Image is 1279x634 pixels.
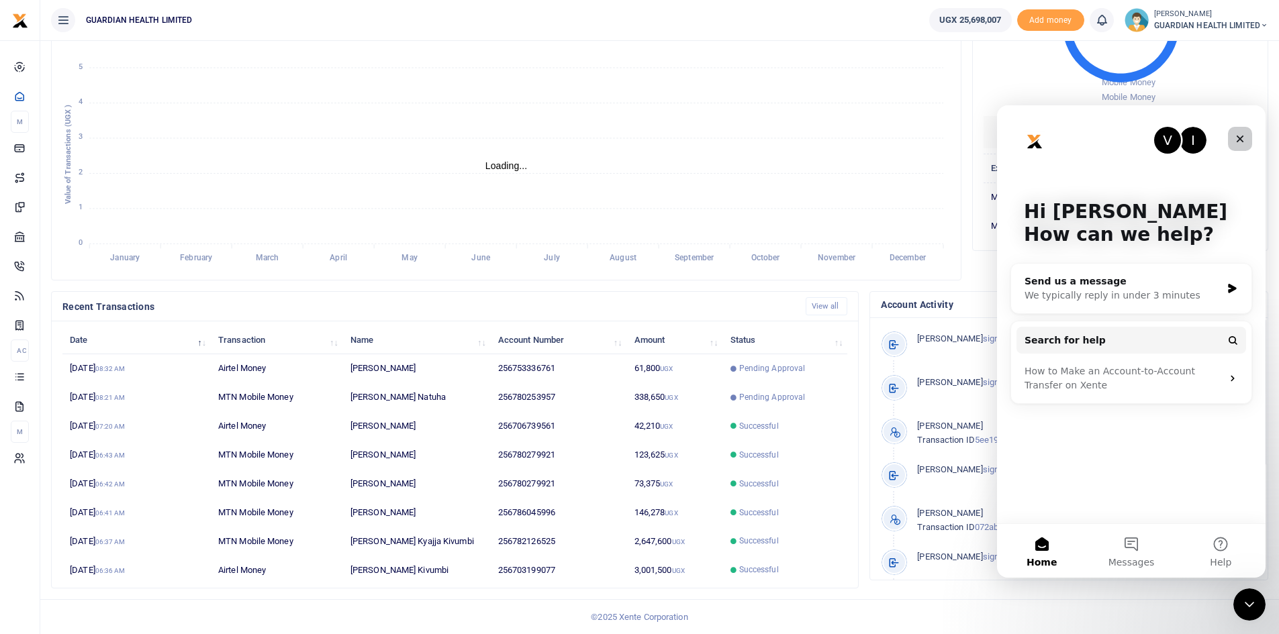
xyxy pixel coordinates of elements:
[626,470,722,498] td: 73,375
[491,556,627,584] td: 256703199077
[751,254,781,263] tspan: October
[626,556,722,584] td: 3,001,500
[739,507,779,519] span: Successful
[95,423,126,430] small: 07:20 AM
[917,376,1172,390] p: signed-in
[626,354,722,383] td: 61,800
[917,507,1172,535] p: 072ab0b4-08d9-4c18-20f2-08ddeeff5af9
[610,254,636,263] tspan: August
[79,203,83,212] tspan: 1
[62,470,211,498] td: [DATE]
[626,412,722,441] td: 42,210
[626,383,722,412] td: 338,650
[62,527,211,556] td: [DATE]
[806,297,848,315] a: View all
[95,567,126,574] small: 06:36 AM
[626,441,722,470] td: 123,625
[665,509,677,517] small: UGX
[62,299,795,314] h4: Recent Transactions
[818,254,856,263] tspan: November
[330,254,346,263] tspan: April
[660,480,673,488] small: UGX
[110,254,140,263] tspan: January
[180,254,212,263] tspan: February
[256,254,279,263] tspan: March
[739,362,806,374] span: Pending Approval
[1125,8,1268,32] a: profile-user [PERSON_NAME] GUARDIAN HEALTH LIMITED
[79,168,83,176] tspan: 2
[917,421,982,431] span: [PERSON_NAME]
[665,394,677,401] small: UGX
[62,498,211,527] td: [DATE]
[739,391,806,403] span: Pending Approval
[62,354,211,383] td: [DATE]
[917,508,982,518] span: [PERSON_NAME]
[62,383,211,412] td: [DATE]
[739,449,779,461] span: Successful
[984,211,1100,240] td: Mobile Money
[343,383,491,412] td: [PERSON_NAME] Natuha
[660,423,673,430] small: UGX
[62,325,211,354] th: Date: activate to sort column descending
[95,394,126,401] small: 08:21 AM
[62,412,211,441] td: [DATE]
[343,498,491,527] td: [PERSON_NAME]
[471,254,490,263] tspan: June
[79,238,83,247] tspan: 0
[62,441,211,470] td: [DATE]
[211,498,343,527] td: MTN Mobile Money
[984,182,1100,211] td: Mobile Money
[1102,77,1155,87] span: Mobile Money
[1017,9,1084,32] li: Toup your wallet
[672,538,685,545] small: UGX
[1017,9,1084,32] span: Add money
[939,13,1001,27] span: UGX 25,698,007
[1125,8,1149,32] img: profile-user
[917,419,1172,447] p: 5ee1925d-4ade-4a6b-20f5-08ddeeff5af9
[11,111,29,133] li: M
[211,325,343,354] th: Transaction: activate to sort column ascending
[1102,92,1155,102] span: Mobile Money
[211,354,343,383] td: Airtel Money
[491,383,627,412] td: 256780253957
[79,133,83,142] tspan: 3
[672,567,685,574] small: UGX
[343,441,491,470] td: [PERSON_NAME]
[997,105,1266,578] iframe: Intercom live chat
[491,498,627,527] td: 256786045996
[739,535,779,547] span: Successful
[917,550,1172,564] p: signed-in
[12,15,28,25] a: logo-small logo-large logo-large
[343,527,491,556] td: [PERSON_NAME] Kyajja Kivumbi
[917,377,982,387] span: [PERSON_NAME]
[343,470,491,498] td: [PERSON_NAME]
[95,365,126,372] small: 08:32 AM
[343,354,491,383] td: [PERSON_NAME]
[491,325,627,354] th: Account Number: activate to sort column ascending
[917,463,1172,477] p: signed-in
[929,8,1011,32] a: UGX 25,698,007
[626,498,722,527] td: 146,278
[1233,588,1266,621] iframe: Intercom live chat
[343,556,491,584] td: [PERSON_NAME] Kivumbi
[211,470,343,498] td: MTN Mobile Money
[211,441,343,470] td: MTN Mobile Money
[211,556,343,584] td: Airtel Money
[12,13,28,29] img: logo-small
[491,527,627,556] td: 256782126525
[64,105,73,205] text: Value of Transactions (UGX )
[984,116,1257,148] h6: [DATE] to [DATE]
[722,325,847,354] th: Status: activate to sort column ascending
[675,254,714,263] tspan: September
[491,354,627,383] td: 256753336761
[1017,14,1084,24] a: Add money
